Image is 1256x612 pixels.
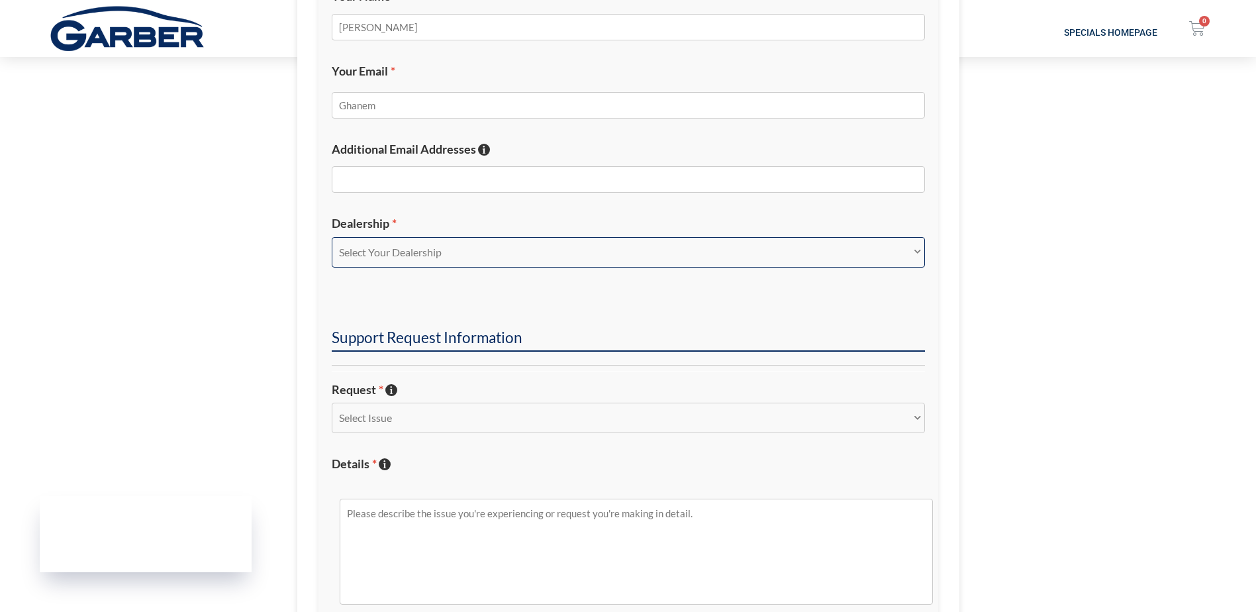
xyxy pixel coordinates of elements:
[332,64,925,79] label: Your Email
[332,382,383,397] span: Request
[332,456,377,471] span: Details
[332,142,476,156] span: Additional Email Addresses
[332,216,925,231] label: Dealership
[332,328,925,352] h2: Support Request Information
[40,496,252,572] iframe: Garber Digital Marketing Status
